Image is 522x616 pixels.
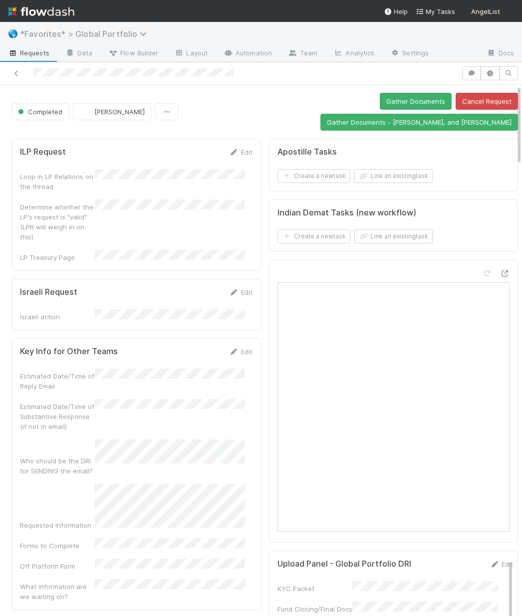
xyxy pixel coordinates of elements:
button: [PERSON_NAME] [73,103,151,120]
div: Forms to Complete [20,541,95,551]
span: 🌎 [8,29,18,38]
img: avatar_5bf5c33b-3139-4939-a495-cbf9fc6ebf7e.png [504,7,514,17]
span: My Tasks [416,7,455,15]
span: [PERSON_NAME] [94,108,145,116]
div: Israeli action [20,312,95,322]
button: Gather Documents [380,93,452,110]
h5: Indian Demat Tasks (new workflow) [277,208,416,218]
div: Help [384,6,408,16]
h5: Israeli Request [20,287,77,297]
div: What information are we waiting on? [20,582,95,602]
a: Layout [166,46,216,62]
div: Determine whether the LP's request is "valid" (LPR will weigh in on this) [20,202,95,242]
a: Settings [382,46,437,62]
a: My Tasks [416,6,455,16]
div: Estimated Date/Time of Reply Email [20,371,95,391]
button: Create a newtask [277,169,350,183]
span: *Favorites* > Global Portfolio [20,29,152,39]
a: Edit [229,348,253,356]
img: logo-inverted-e16ddd16eac7371096b0.svg [8,3,74,20]
h5: Apostille Tasks [277,147,337,157]
button: Link an existingtask [354,229,433,243]
a: Edit [229,148,253,156]
button: Cancel Request [456,93,518,110]
div: LP Treasury Page [20,252,95,262]
span: Flow Builder [108,48,158,58]
a: Flow Builder [100,46,166,62]
div: Off Platform Form [20,561,95,571]
h5: ILP Request [20,147,66,157]
div: KYC Packet [277,584,352,594]
span: AngelList [471,7,500,15]
div: Estimated Date/Time of Substantive Response (if not in email) [20,402,95,431]
div: Requested Information [20,520,95,530]
h5: Upload Panel - Global Portfolio DRI [277,559,411,569]
div: Who should be the DRI for SENDING the email? [20,456,95,476]
button: Completed [11,103,69,120]
a: Docs [479,46,522,62]
a: Data [57,46,100,62]
button: Link an existingtask [354,169,433,183]
h5: Key Info for Other Teams [20,347,118,357]
button: Create a newtask [277,229,350,243]
a: Analytics [325,46,382,62]
a: Automation [216,46,280,62]
button: Gather Documents - [PERSON_NAME], and [PERSON_NAME] [320,114,518,131]
div: Loop in LP Relations on the thread [20,172,95,192]
img: avatar_5bf5c33b-3139-4939-a495-cbf9fc6ebf7e.png [81,107,91,117]
span: Requests [8,48,49,58]
a: Edit [490,560,513,568]
a: Team [280,46,325,62]
a: Edit [229,288,253,296]
span: Completed [16,108,62,116]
